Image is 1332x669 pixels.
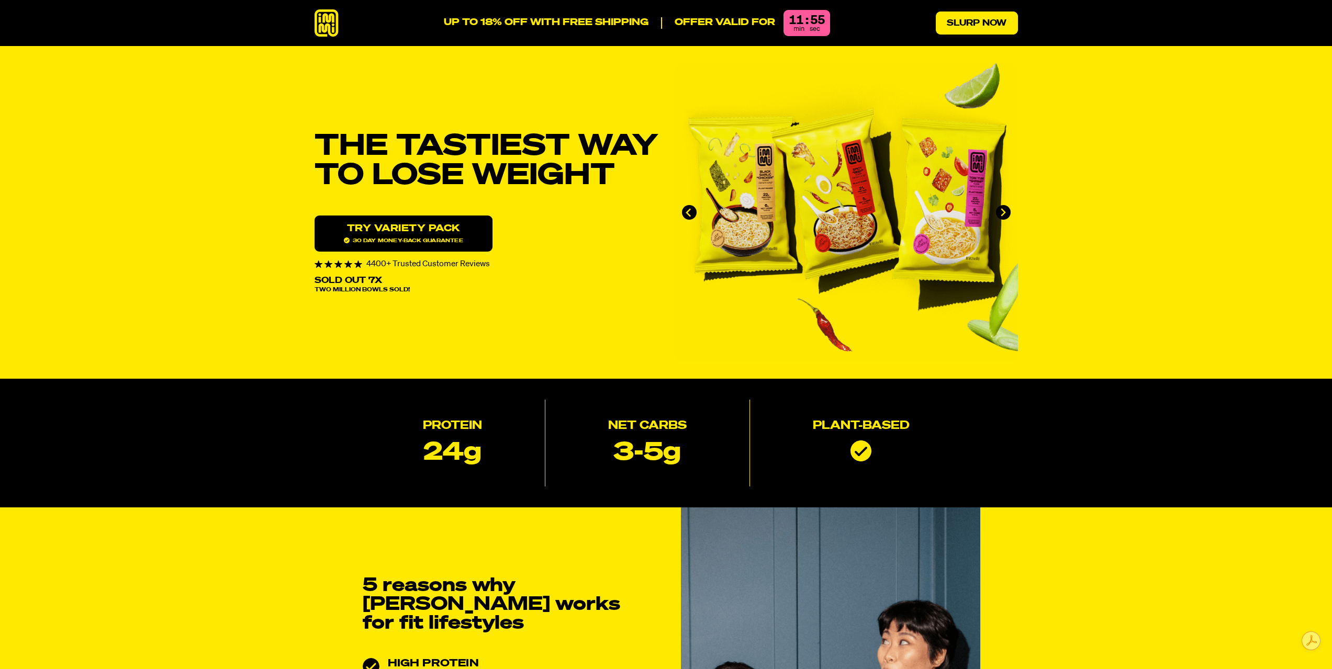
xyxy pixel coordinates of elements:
p: UP TO 18% OFF WITH FREE SHIPPING [444,17,648,29]
h2: Net Carbs [608,421,687,432]
li: 1 of 4 [675,63,1018,362]
h2: Plant-based [813,421,910,432]
div: 4400+ Trusted Customer Reviews [315,260,658,268]
p: 24g [423,440,482,466]
h1: THE TASTIEST WAY TO LOSE WEIGHT [315,132,658,190]
button: Next slide [996,205,1011,220]
p: 3-5g [613,440,681,466]
a: Try variety Pack30 day money-back guarantee [315,216,492,252]
h3: HIGH PROTEIN [388,658,641,668]
div: 55 [810,14,825,27]
span: min [793,26,804,32]
div: : [805,14,808,27]
p: Offer valid for [661,17,775,29]
iframe: Marketing Popup [5,621,110,664]
div: immi slideshow [675,63,1018,362]
a: Slurp Now [936,12,1018,35]
p: Sold Out 7X [315,277,382,285]
h2: Protein [423,421,482,432]
span: Two Million Bowls Sold! [315,287,410,293]
span: sec [810,26,820,32]
div: 11 [789,14,803,27]
span: 30 day money-back guarantee [344,237,463,243]
h2: 5 reasons why [PERSON_NAME] works for fit lifestyles [363,576,624,633]
button: Go to last slide [682,205,697,220]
